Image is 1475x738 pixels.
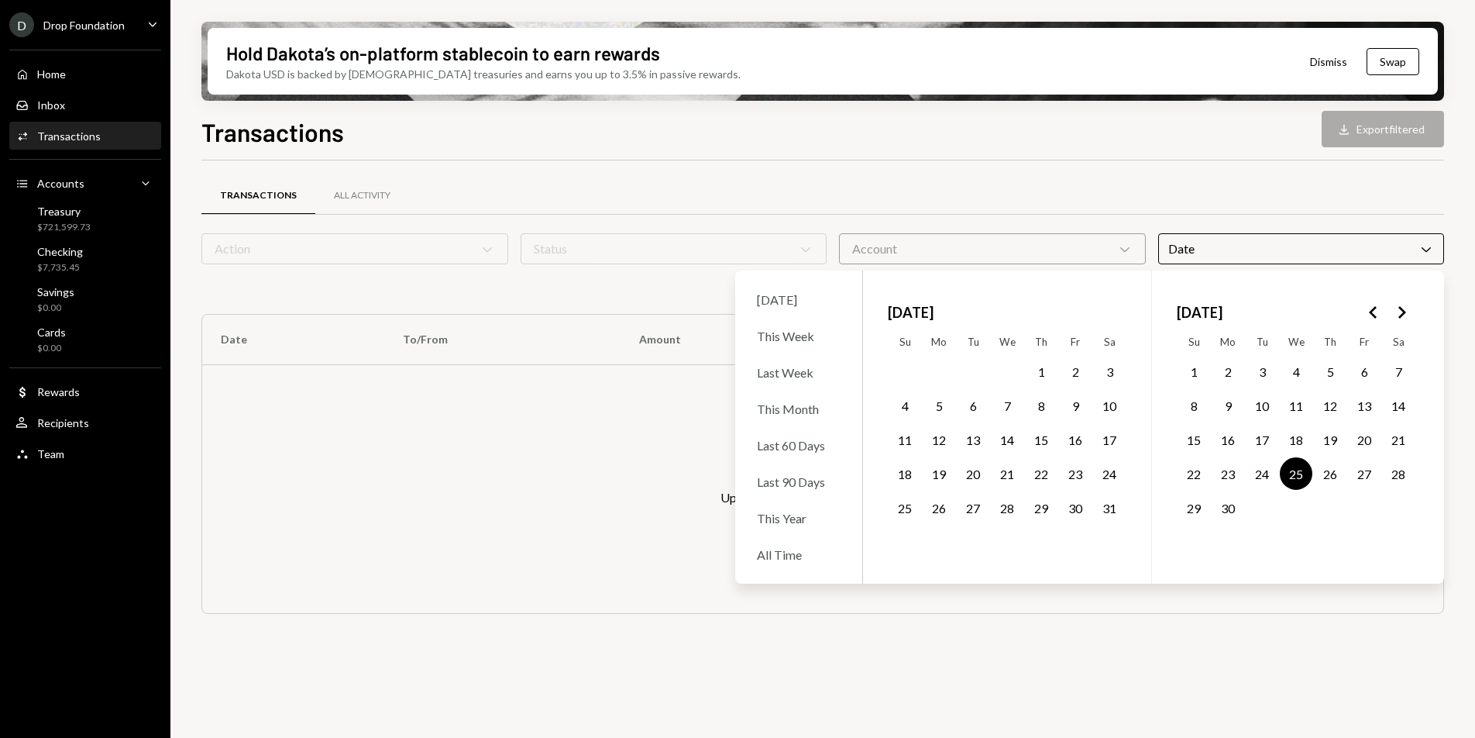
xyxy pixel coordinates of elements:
div: Last 90 Days [748,465,850,498]
div: Hold Dakota’s on-platform stablecoin to earn rewards [226,40,660,66]
button: Tuesday, June 24th, 2025 [1246,457,1278,490]
div: D [9,12,34,37]
div: Dakota USD is backed by [DEMOGRAPHIC_DATA] treasuries and earns you up to 3.5% in passive rewards. [226,66,741,82]
h1: Transactions [201,116,344,147]
th: Monday [922,329,956,354]
span: [DATE] [1177,295,1222,329]
button: Thursday, May 29th, 2025 [1025,491,1057,524]
div: Last Week [748,356,850,389]
div: Transactions [37,129,101,143]
th: To/From [384,315,620,364]
a: Recipients [9,409,161,436]
button: Wednesday, May 7th, 2025 [991,389,1023,422]
button: Saturday, May 24th, 2025 [1093,457,1126,490]
th: Tuesday [1245,329,1279,354]
div: This Month [748,392,850,426]
div: [DATE] [748,283,850,316]
button: Thursday, May 15th, 2025 [1025,423,1057,456]
button: Monday, June 23rd, 2025 [1212,457,1244,490]
div: Team [37,447,64,460]
div: Account [839,233,1146,264]
button: Monday, May 19th, 2025 [923,457,955,490]
div: Cards [37,326,66,339]
button: Saturday, June 7th, 2025 [1382,355,1415,388]
th: Saturday [1092,329,1126,354]
button: Tuesday, May 20th, 2025 [957,457,989,490]
button: Sunday, May 25th, 2025 [889,491,921,524]
div: $721,599.73 [37,221,91,234]
button: Friday, June 27th, 2025 [1348,457,1380,490]
button: Sunday, May 18th, 2025 [889,457,921,490]
button: Friday, May 23rd, 2025 [1059,457,1092,490]
th: Wednesday [990,329,1024,354]
div: Date [1158,233,1444,264]
th: Friday [1347,329,1381,354]
a: Treasury$721,599.73 [9,200,161,237]
a: Transactions [201,176,315,216]
div: Accounts [37,177,84,190]
th: Friday [1058,329,1092,354]
a: Team [9,440,161,467]
span: [DATE] [888,295,933,329]
button: Go to the Previous Month [1360,298,1387,326]
button: Monday, May 12th, 2025 [923,423,955,456]
div: Recipients [37,416,89,429]
button: Sunday, June 15th, 2025 [1178,423,1210,456]
a: Home [9,60,161,88]
button: Sunday, June 22nd, 2025 [1178,457,1210,490]
button: Tuesday, May 6th, 2025 [957,389,989,422]
th: Date [202,315,384,364]
th: Tuesday [956,329,990,354]
button: Swap [1367,48,1419,75]
div: Inbox [37,98,65,112]
button: Monday, June 30th, 2025 [1212,491,1244,524]
button: Monday, May 5th, 2025 [923,389,955,422]
button: Tuesday, May 13th, 2025 [957,423,989,456]
div: All Activity [334,189,390,202]
div: Last 60 Days [748,429,850,462]
th: Monday [1211,329,1245,354]
button: Sunday, June 8th, 2025 [1178,389,1210,422]
button: Sunday, May 11th, 2025 [889,423,921,456]
button: Wednesday, June 11th, 2025 [1280,389,1312,422]
th: Saturday [1381,329,1415,354]
button: Thursday, June 19th, 2025 [1314,423,1346,456]
button: Saturday, June 21st, 2025 [1382,423,1415,456]
button: Monday, June 2nd, 2025 [1212,355,1244,388]
div: All Time [748,538,850,571]
th: Thursday [1024,329,1058,354]
div: Update your filters to see transactions. [720,488,926,507]
button: Friday, May 9th, 2025 [1059,389,1092,422]
button: Saturday, June 28th, 2025 [1382,457,1415,490]
button: Dismiss [1291,43,1367,80]
button: Saturday, May 17th, 2025 [1093,423,1126,456]
button: Wednesday, June 25th, 2025, selected [1280,457,1312,490]
button: Saturday, May 3rd, 2025 [1093,355,1126,388]
div: Rewards [37,385,80,398]
button: Friday, June 20th, 2025 [1348,423,1380,456]
button: Friday, June 13th, 2025 [1348,389,1380,422]
button: Monday, June 16th, 2025 [1212,423,1244,456]
button: Wednesday, June 18th, 2025 [1280,423,1312,456]
button: Friday, May 30th, 2025 [1059,491,1092,524]
button: Saturday, May 10th, 2025 [1093,389,1126,422]
div: $7,735.45 [37,261,83,274]
button: Thursday, June 5th, 2025 [1314,355,1346,388]
button: Thursday, June 12th, 2025 [1314,389,1346,422]
a: Transactions [9,122,161,150]
a: Checking$7,735.45 [9,240,161,278]
div: Transactions [220,189,297,202]
button: Go to the Next Month [1387,298,1415,326]
div: $0.00 [37,302,74,315]
button: Wednesday, May 14th, 2025 [991,423,1023,456]
div: Savings [37,285,74,298]
th: Sunday [888,329,922,354]
a: Savings$0.00 [9,281,161,318]
button: Wednesday, June 4th, 2025 [1280,355,1312,388]
div: Home [37,67,66,81]
button: Thursday, May 22nd, 2025 [1025,457,1057,490]
button: Wednesday, May 21st, 2025 [991,457,1023,490]
table: May 2025 [888,329,1126,559]
th: Sunday [1177,329,1211,354]
th: Wednesday [1279,329,1313,354]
